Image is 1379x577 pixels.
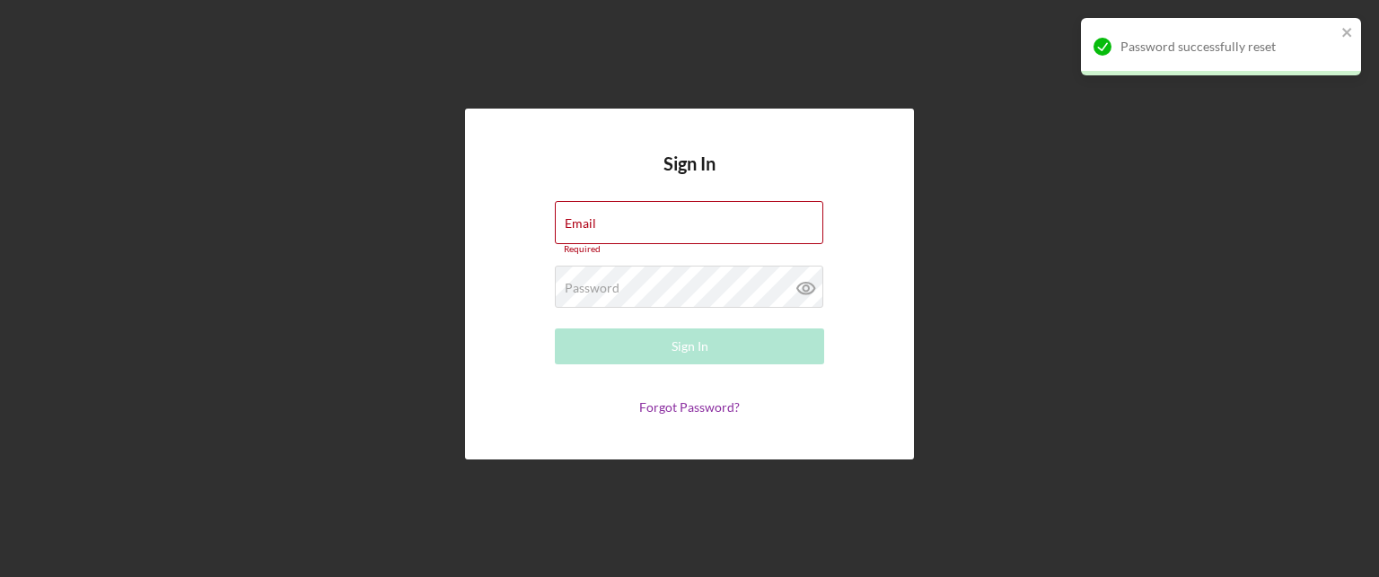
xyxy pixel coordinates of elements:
div: Sign In [672,328,708,364]
div: Required [555,244,824,255]
a: Forgot Password? [639,399,740,415]
button: close [1341,25,1354,42]
div: Password successfully reset [1120,39,1336,54]
button: Sign In [555,328,824,364]
label: Email [565,216,596,231]
h4: Sign In [663,153,716,201]
label: Password [565,281,619,295]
